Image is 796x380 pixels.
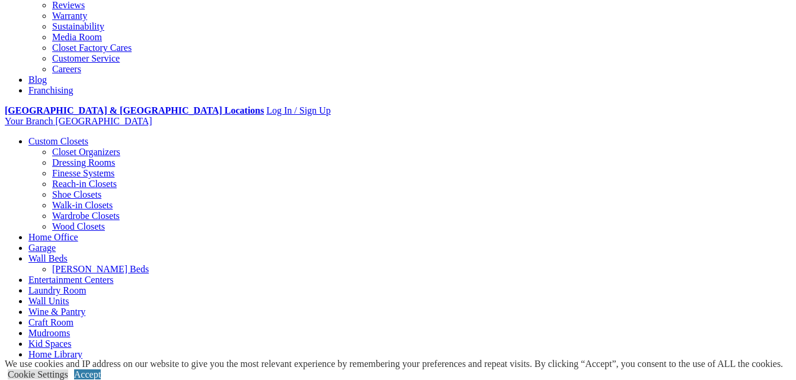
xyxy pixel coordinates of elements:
a: Wood Closets [52,221,105,231]
a: Blog [28,75,47,85]
a: Reach-in Closets [52,179,117,189]
a: Warranty [52,11,87,21]
a: Laundry Room [28,285,86,295]
a: Sustainability [52,21,104,31]
a: Franchising [28,85,73,95]
a: Wine & Pantry [28,307,85,317]
a: Log In / Sign Up [266,105,330,115]
a: Shoe Closets [52,189,101,199]
a: [GEOGRAPHIC_DATA] & [GEOGRAPHIC_DATA] Locations [5,105,264,115]
a: Walk-in Closets [52,200,113,210]
a: Craft Room [28,317,73,327]
a: Mudrooms [28,328,70,338]
a: Dressing Rooms [52,157,115,168]
a: Custom Closets [28,136,88,146]
a: Home Library [28,349,82,359]
span: Your Branch [5,116,53,126]
a: Media Room [52,32,102,42]
a: Home Office [28,232,78,242]
a: Wardrobe Closets [52,211,120,221]
a: Your Branch [GEOGRAPHIC_DATA] [5,116,152,126]
a: Kid Spaces [28,339,71,349]
a: Wall Units [28,296,69,306]
a: Wall Beds [28,253,68,263]
div: We use cookies and IP address on our website to give you the most relevant experience by remember... [5,359,783,369]
a: Entertainment Centers [28,275,114,285]
a: Careers [52,64,81,74]
a: [PERSON_NAME] Beds [52,264,149,274]
a: Finesse Systems [52,168,114,178]
a: Closet Organizers [52,147,120,157]
a: Accept [74,369,101,379]
a: Cookie Settings [8,369,68,379]
a: Garage [28,243,56,253]
a: Customer Service [52,53,120,63]
span: [GEOGRAPHIC_DATA] [55,116,152,126]
a: Closet Factory Cares [52,43,132,53]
